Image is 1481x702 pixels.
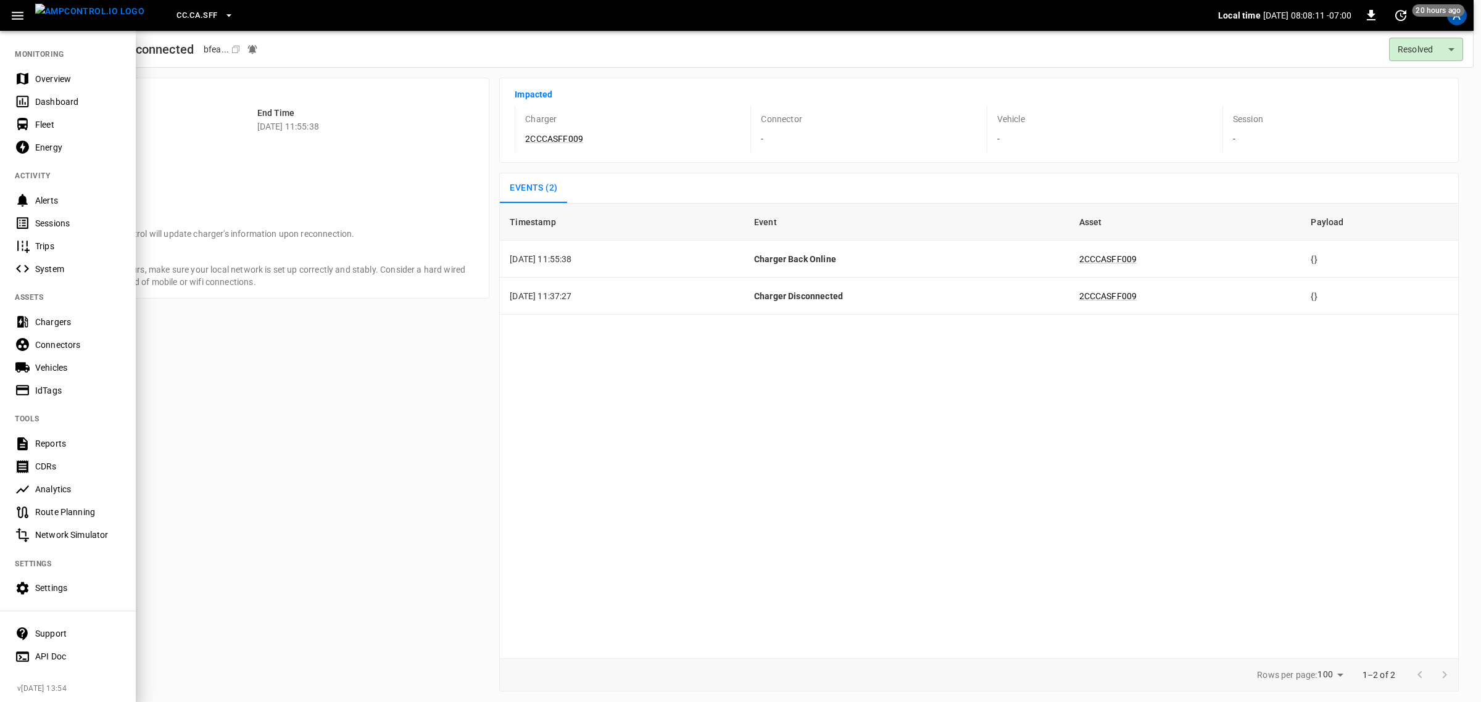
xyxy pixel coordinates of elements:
[1412,4,1464,17] span: 20 hours ago
[35,96,121,108] div: Dashboard
[176,9,217,23] span: CC.CA.SFF
[1218,9,1261,22] p: Local time
[35,582,121,594] div: Settings
[35,73,121,85] div: Overview
[35,529,121,541] div: Network Simulator
[35,437,121,450] div: Reports
[17,683,126,695] span: v [DATE] 13:54
[35,4,144,19] img: ampcontrol.io logo
[35,339,121,351] div: Connectors
[35,263,121,275] div: System
[35,483,121,495] div: Analytics
[35,384,121,397] div: IdTags
[1263,9,1351,22] p: [DATE] 08:08:11 -07:00
[35,361,121,374] div: Vehicles
[35,650,121,663] div: API Doc
[35,506,121,518] div: Route Planning
[35,118,121,131] div: Fleet
[35,240,121,252] div: Trips
[35,627,121,640] div: Support
[35,141,121,154] div: Energy
[1391,6,1411,25] button: set refresh interval
[35,217,121,229] div: Sessions
[35,194,121,207] div: Alerts
[35,460,121,473] div: CDRs
[35,316,121,328] div: Chargers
